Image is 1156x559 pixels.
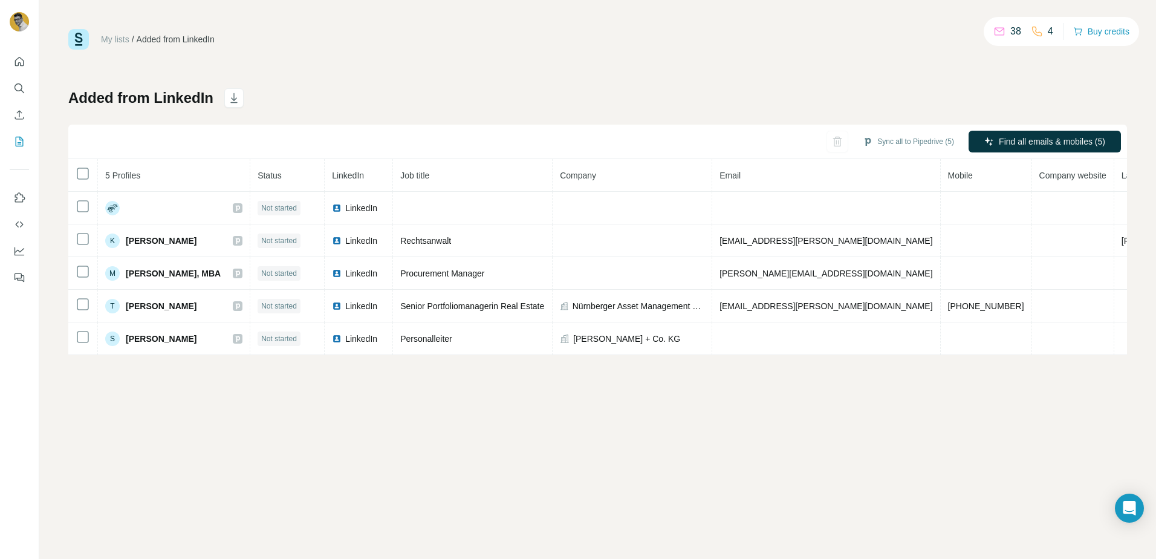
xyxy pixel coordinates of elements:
h1: Added from LinkedIn [68,88,213,108]
span: Company website [1039,171,1106,180]
a: My lists [101,34,129,44]
img: LinkedIn logo [332,269,342,278]
button: Sync all to Pipedrive (5) [854,132,963,151]
button: Buy credits [1073,23,1129,40]
button: Feedback [10,267,29,289]
li: / [132,33,134,45]
button: Search [10,77,29,99]
span: 5 Profiles [105,171,140,180]
span: [EMAIL_ADDRESS][PERSON_NAME][DOMAIN_NAME] [719,236,932,246]
span: LinkedIn [345,235,377,247]
span: Personalleiter [400,334,452,344]
img: LinkedIn logo [332,334,342,344]
span: [PERSON_NAME][EMAIL_ADDRESS][DOMAIN_NAME] [719,269,932,278]
span: Not started [261,301,297,312]
p: 4 [1048,24,1053,39]
span: LinkedIn [332,171,364,180]
span: Company [560,171,596,180]
span: [PERSON_NAME], MBA [126,267,221,279]
span: [EMAIL_ADDRESS][PERSON_NAME][DOMAIN_NAME] [719,301,932,311]
button: Use Surfe API [10,214,29,235]
span: Not started [261,333,297,344]
span: LinkedIn [345,202,377,214]
span: [PERSON_NAME] [126,235,196,247]
div: T [105,299,120,313]
img: LinkedIn logo [332,301,342,311]
img: Avatar [10,12,29,31]
span: Not started [261,268,297,279]
div: M [105,266,120,281]
span: Landline [1122,171,1154,180]
span: [PERSON_NAME] [126,300,196,312]
span: Senior Portfoliomanagerin Real Estate [400,301,544,311]
span: Email [719,171,741,180]
span: Find all emails & mobiles (5) [999,136,1105,148]
span: [PHONE_NUMBER] [948,301,1024,311]
button: Use Surfe on LinkedIn [10,187,29,209]
button: My lists [10,131,29,152]
span: Not started [261,203,297,214]
span: LinkedIn [345,333,377,345]
div: K [105,234,120,248]
button: Enrich CSV [10,104,29,126]
span: Mobile [948,171,973,180]
img: LinkedIn logo [332,236,342,246]
span: Job title [400,171,429,180]
div: Open Intercom Messenger [1115,494,1144,523]
button: Find all emails & mobiles (5) [969,131,1121,152]
span: LinkedIn [345,267,377,279]
span: Nürnberger Asset Management GmbH [573,300,704,312]
button: Dashboard [10,240,29,262]
span: [PERSON_NAME] [126,333,196,345]
p: 38 [1010,24,1021,39]
span: Rechtsanwalt [400,236,451,246]
button: Quick start [10,51,29,73]
span: Procurement Manager [400,269,484,278]
img: Surfe Logo [68,29,89,50]
span: [PERSON_NAME] + Co. KG [573,333,680,345]
span: Not started [261,235,297,246]
span: Status [258,171,282,180]
div: Added from LinkedIn [137,33,215,45]
span: LinkedIn [345,300,377,312]
div: S [105,332,120,346]
img: LinkedIn logo [332,203,342,213]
